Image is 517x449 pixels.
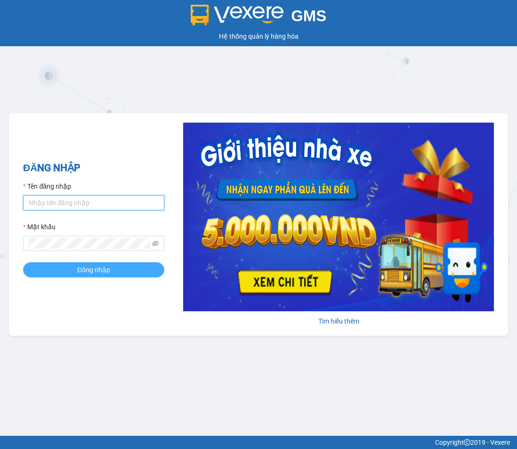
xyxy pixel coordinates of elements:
button: Đăng nhập [23,262,164,277]
span: GMS [291,7,326,25]
div: Copyright 2019 - Vexere [7,437,510,448]
input: Tên đăng nhập [23,195,164,210]
div: Hệ thống quản lý hàng hóa [2,31,515,42]
span: copyright [464,439,470,446]
h2: ĐĂNG NHẬP [23,160,164,176]
span: Đăng nhập [77,265,110,275]
div: Tìm hiểu thêm [183,316,494,326]
a: GMS [191,14,327,22]
label: Tên đăng nhập [23,181,71,191]
input: Mật khẩu [29,238,150,249]
span: eye-invisible [152,240,159,247]
label: Mật khẩu [23,222,56,232]
img: logo 2 [191,5,284,25]
img: banner-0 [183,123,494,311]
